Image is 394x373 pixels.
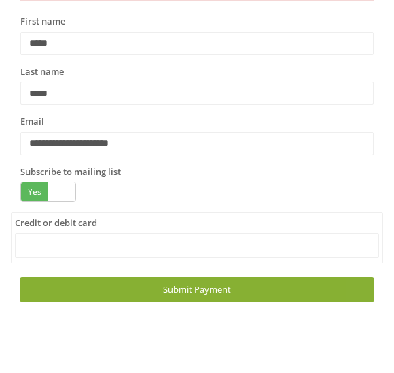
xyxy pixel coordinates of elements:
[15,216,97,230] label: Credit or debit card
[20,15,65,29] label: First name
[20,277,374,302] a: Submit Payment
[20,115,44,129] label: Email
[20,165,121,179] label: Subscribe to mailing list
[20,65,64,79] label: Last name
[21,182,48,201] span: Yes
[24,240,370,251] iframe: Secure card payment input frame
